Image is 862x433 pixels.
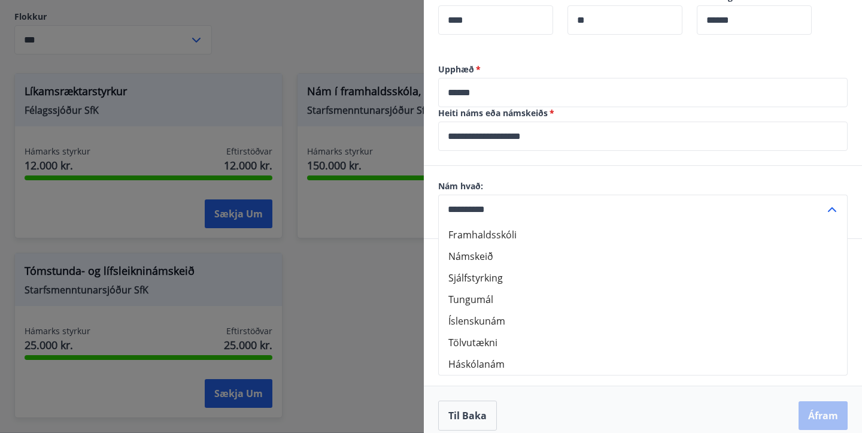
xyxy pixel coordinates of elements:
li: Framhaldsskóli [439,224,847,246]
div: Heiti náms eða námskeiðs [438,122,848,151]
label: Heiti náms eða námskeiðs [438,107,848,119]
li: Tölvutækni [439,332,847,353]
div: Upphæð [438,78,848,107]
label: Nám hvað: [438,180,848,192]
li: Tungumál [439,289,847,310]
li: Íslenskunám [439,310,847,332]
li: Sjálfstyrking [439,267,847,289]
li: Háskólanám [439,353,847,375]
li: Námskeið [439,246,847,267]
label: Upphæð [438,63,848,75]
button: Til baka [438,401,497,431]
